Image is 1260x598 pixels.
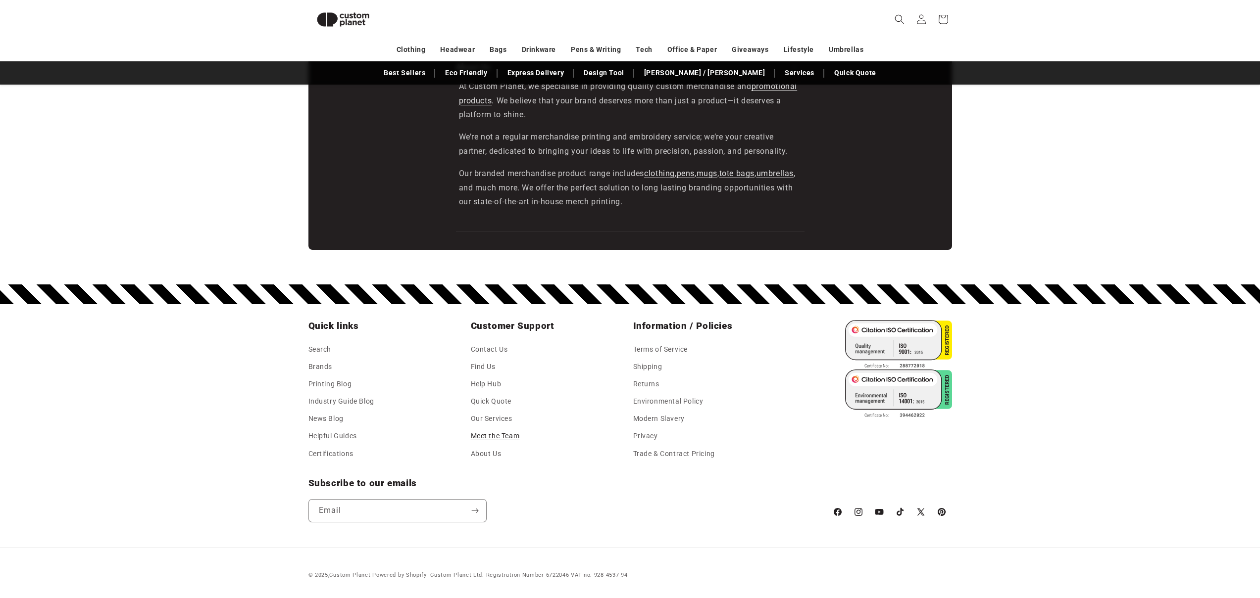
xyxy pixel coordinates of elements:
button: Subscribe [464,499,486,522]
a: Quick Quote [829,64,881,82]
small: © 2025, [308,572,371,578]
a: Giveaways [732,41,768,58]
a: Umbrellas [829,41,863,58]
a: Meet the Team [471,427,520,445]
a: Eco Friendly [440,64,492,82]
a: Quick Quote [471,393,512,410]
a: Bags [490,41,506,58]
a: Search [308,343,332,358]
img: ISO 14001 Certified [845,369,952,419]
a: Industry Guide Blog [308,393,374,410]
a: mugs [697,169,717,178]
a: Modern Slavery [633,410,685,427]
iframe: Chat Widget [1090,491,1260,598]
a: umbrellas [756,169,794,178]
a: Drinkware [522,41,556,58]
a: Terms of Service [633,343,688,358]
h2: Subscribe to our emails [308,477,822,489]
a: Tech [636,41,652,58]
a: Office & Paper [667,41,717,58]
a: Environmental Policy [633,393,704,410]
a: Helpful Guides [308,427,357,445]
summary: Search [889,8,910,30]
a: Best Sellers [379,64,430,82]
a: Help Hub [471,375,502,393]
a: Services [780,64,819,82]
a: News Blog [308,410,344,427]
a: Find Us [471,358,496,375]
a: About Us [471,445,502,462]
h2: Information / Policies [633,320,790,332]
a: Powered by Shopify [372,572,427,578]
a: Contact Us [471,343,508,358]
a: Returns [633,375,659,393]
small: - Custom Planet Ltd. Registration Number 6722046 VAT no. 928 4537 94 [372,572,627,578]
h2: Quick links [308,320,465,332]
a: Certifications [308,445,353,462]
a: Brands [308,358,333,375]
a: pens [677,169,695,178]
a: Lifestyle [784,41,814,58]
a: Headwear [440,41,475,58]
a: Trade & Contract Pricing [633,445,715,462]
img: ISO 9001 Certified [845,320,952,369]
a: tote bags [719,169,755,178]
iframe: Customer reviews powered by Trustpilot [456,217,805,231]
h2: Customer Support [471,320,627,332]
a: [PERSON_NAME] / [PERSON_NAME] [639,64,770,82]
div: About Us [456,80,805,209]
img: Custom Planet [308,4,378,35]
a: Express Delivery [503,64,569,82]
a: Privacy [633,427,658,445]
a: Clothing [397,41,426,58]
p: We’re not a regular merchandise printing and embroidery service; we’re your creative partner, ded... [459,130,802,159]
a: Printing Blog [308,375,352,393]
a: Design Tool [579,64,629,82]
a: Custom Planet [329,572,370,578]
p: At Custom Planet, we specialise in providing quality custom merchandise and . We believe that you... [459,80,802,122]
a: Pens & Writing [571,41,621,58]
a: Shipping [633,358,662,375]
a: Our Services [471,410,512,427]
p: Our branded merchandise product range includes , , , , , and much more. We offer the perfect solu... [459,167,802,209]
a: clothing [644,169,675,178]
